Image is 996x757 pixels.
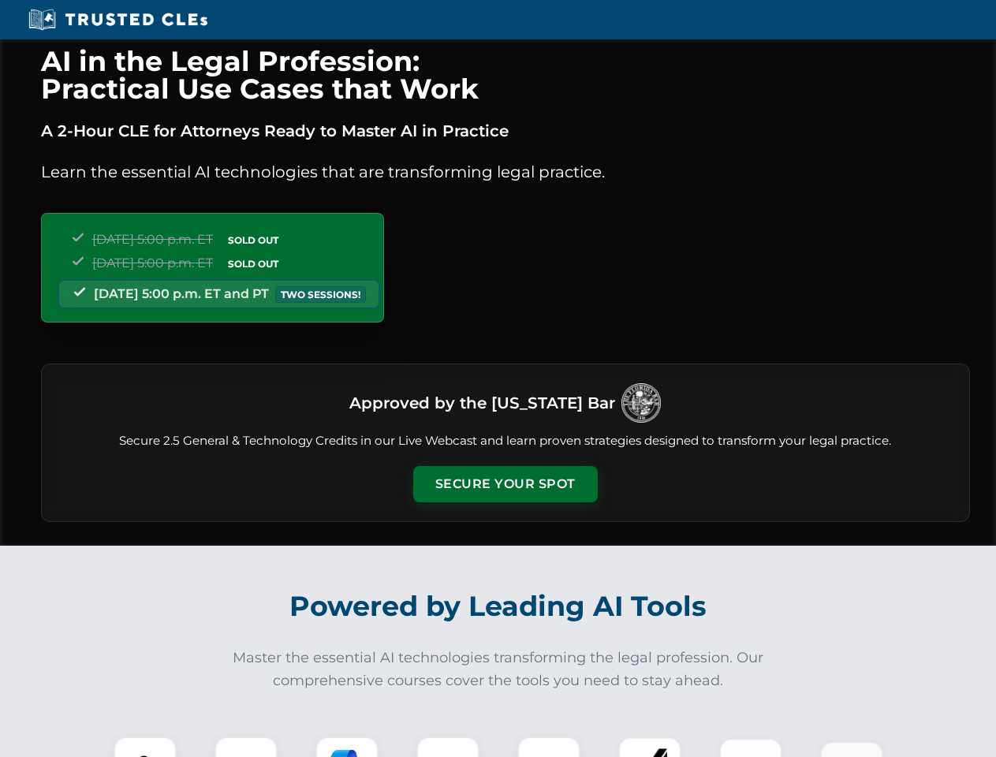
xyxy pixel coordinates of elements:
p: Master the essential AI technologies transforming the legal profession. Our comprehensive courses... [222,647,774,692]
h2: Powered by Leading AI Tools [62,579,935,634]
p: Secure 2.5 General & Technology Credits in our Live Webcast and learn proven strategies designed ... [61,432,950,450]
p: Learn the essential AI technologies that are transforming legal practice. [41,159,970,185]
p: A 2-Hour CLE for Attorneys Ready to Master AI in Practice [41,118,970,144]
button: Secure Your Spot [413,466,598,502]
span: SOLD OUT [222,255,284,272]
span: SOLD OUT [222,232,284,248]
h1: AI in the Legal Profession: Practical Use Cases that Work [41,47,970,103]
img: Logo [621,383,661,423]
span: [DATE] 5:00 p.m. ET [92,232,213,247]
img: Trusted CLEs [24,8,212,32]
h3: Approved by the [US_STATE] Bar [349,389,615,417]
span: [DATE] 5:00 p.m. ET [92,255,213,270]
